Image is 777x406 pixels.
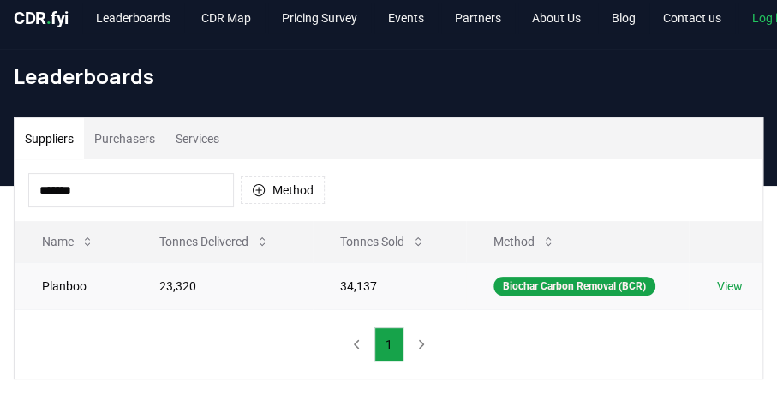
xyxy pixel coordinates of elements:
[518,3,595,33] a: About Us
[46,8,51,28] span: .
[14,8,69,28] span: CDR fyi
[82,3,184,33] a: Leaderboards
[649,3,735,33] a: Contact us
[28,224,108,259] button: Name
[146,224,283,259] button: Tonnes Delivered
[14,6,69,30] a: CDR.fyi
[188,3,265,33] a: CDR Map
[374,327,403,361] button: 1
[241,176,325,204] button: Method
[598,3,649,33] a: Blog
[268,3,371,33] a: Pricing Survey
[84,118,165,159] button: Purchasers
[132,262,313,309] td: 23,320
[165,118,230,159] button: Services
[480,224,569,259] button: Method
[716,278,742,295] a: View
[313,262,466,309] td: 34,137
[493,277,655,296] div: Biochar Carbon Removal (BCR)
[14,63,763,90] h1: Leaderboards
[374,3,438,33] a: Events
[15,118,84,159] button: Suppliers
[15,262,132,309] td: Planboo
[441,3,515,33] a: Partners
[82,3,649,33] nav: Main
[326,224,439,259] button: Tonnes Sold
